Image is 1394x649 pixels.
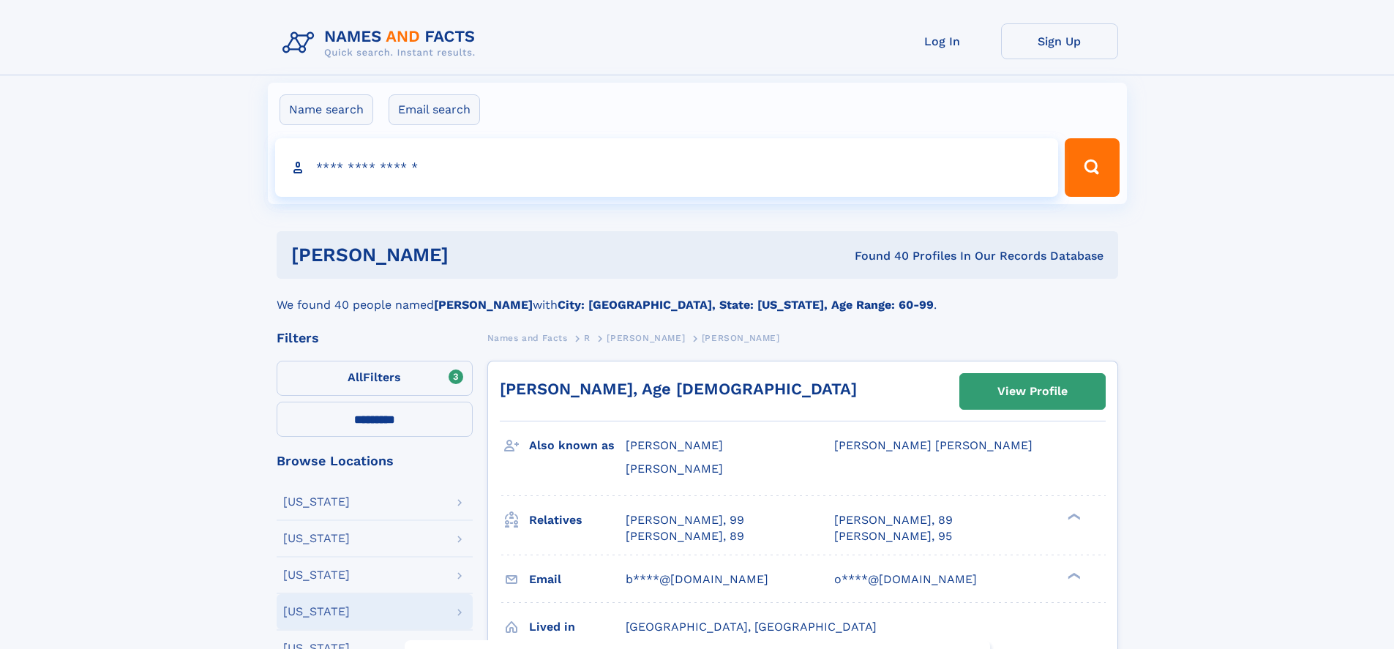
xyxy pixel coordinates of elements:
div: [US_STATE] [283,496,350,508]
a: R [584,329,591,347]
button: Search Button [1065,138,1119,197]
div: Found 40 Profiles In Our Records Database [651,248,1103,264]
span: [PERSON_NAME] [607,333,685,343]
a: [PERSON_NAME], 89 [626,528,744,544]
div: We found 40 people named with . [277,279,1118,314]
a: Names and Facts [487,329,568,347]
label: Email search [389,94,480,125]
div: Browse Locations [277,454,473,468]
div: ❯ [1064,511,1082,521]
b: [PERSON_NAME] [434,298,533,312]
h1: [PERSON_NAME] [291,246,652,264]
a: [PERSON_NAME], Age [DEMOGRAPHIC_DATA] [500,380,857,398]
input: search input [275,138,1059,197]
img: Logo Names and Facts [277,23,487,63]
a: Sign Up [1001,23,1118,59]
span: All [348,370,363,384]
div: Filters [277,331,473,345]
b: City: [GEOGRAPHIC_DATA], State: [US_STATE], Age Range: 60-99 [558,298,934,312]
a: [PERSON_NAME] [607,329,685,347]
h3: Relatives [529,508,626,533]
span: [PERSON_NAME] [626,438,723,452]
span: R [584,333,591,343]
div: ❯ [1064,571,1082,580]
a: [PERSON_NAME], 99 [626,512,744,528]
div: View Profile [997,375,1068,408]
a: View Profile [960,374,1105,409]
span: [GEOGRAPHIC_DATA], [GEOGRAPHIC_DATA] [626,620,877,634]
a: Log In [884,23,1001,59]
h3: Email [529,567,626,592]
span: [PERSON_NAME] [PERSON_NAME] [834,438,1033,452]
h3: Also known as [529,433,626,458]
div: [US_STATE] [283,606,350,618]
label: Filters [277,361,473,396]
a: [PERSON_NAME], 89 [834,512,953,528]
label: Name search [280,94,373,125]
span: [PERSON_NAME] [626,462,723,476]
div: [US_STATE] [283,569,350,581]
a: [PERSON_NAME], 95 [834,528,952,544]
div: [US_STATE] [283,533,350,544]
span: [PERSON_NAME] [702,333,780,343]
h3: Lived in [529,615,626,639]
